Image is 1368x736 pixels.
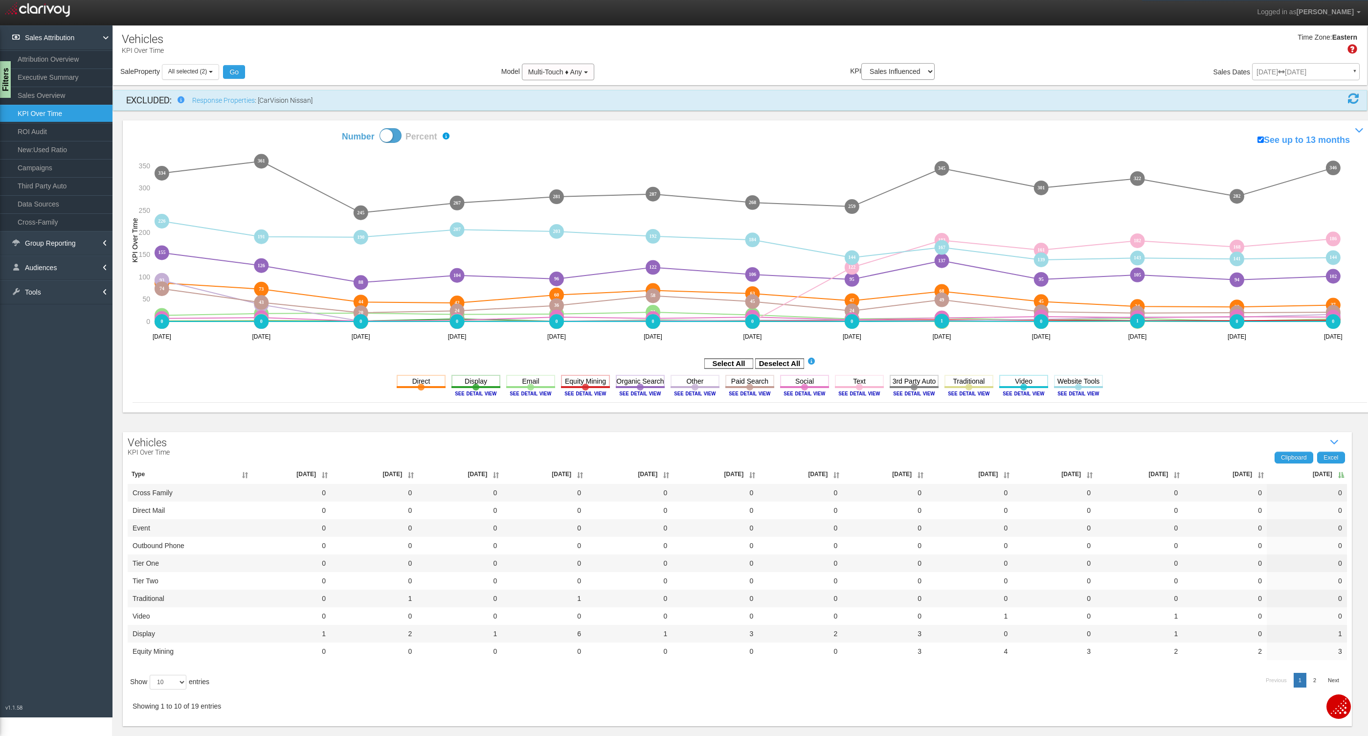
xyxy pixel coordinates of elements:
[1235,193,1242,199] text: 282
[258,158,265,163] text: 361
[1012,519,1096,537] td: 0
[1257,8,1296,16] span: Logged in as
[1096,519,1183,537] td: 0
[1012,554,1096,572] td: 0
[751,314,756,320] text: 10
[455,308,460,313] text: 24
[502,625,586,643] td: 6
[940,244,947,250] text: 167
[168,68,207,75] span: All selected (2)
[1333,314,1338,320] text: 10
[1275,452,1313,463] a: Clipboard
[1236,310,1241,315] text: 20
[502,572,586,590] td: 0
[1267,607,1347,625] td: 0
[672,519,758,537] td: 0
[555,302,560,308] text: 36
[1236,277,1241,282] text: 94
[652,319,655,324] text: 0
[672,572,758,590] td: 0
[1213,68,1231,76] span: Sales
[842,572,926,590] td: 0
[359,310,364,316] text: 19
[192,96,255,104] a: Response Properties
[1039,247,1046,253] text: 161
[1096,554,1183,572] td: 0
[852,319,854,324] text: 0
[672,464,758,484] th: Dec '24: activate to sort column ascending
[255,96,313,104] span: : [CarVision Nissan]
[159,286,164,291] text: 74
[1096,572,1183,590] td: 0
[651,293,656,298] text: 58
[258,234,265,239] text: 191
[1297,8,1354,16] span: [PERSON_NAME]
[842,554,926,572] td: 0
[750,200,757,205] text: 268
[159,312,164,318] text: 14
[260,315,263,320] text: 9
[128,502,251,519] td: direct mail
[842,590,926,607] td: 0
[555,311,560,317] text: 17
[331,484,417,502] td: 0
[1267,484,1347,502] td: 0
[417,590,502,607] td: 0
[1136,238,1143,243] text: 182
[586,607,672,625] td: 0
[1137,310,1142,316] text: 19
[331,590,417,607] td: 1
[502,590,586,607] td: 1
[1294,33,1332,43] div: Time Zone:
[1323,673,1344,688] a: Next
[758,502,842,519] td: 0
[1012,590,1096,607] td: 0
[1267,519,1347,537] td: 0
[128,519,251,537] td: event
[128,607,251,625] td: video
[1332,273,1339,278] text: 102
[331,607,417,625] td: 0
[331,464,417,484] th: Aug '24: activate to sort column ascending
[1183,554,1267,572] td: 0
[1294,673,1306,688] a: 1
[861,63,935,80] select: KPI
[1033,333,1052,340] text: [DATE]
[586,625,672,643] td: 1
[1039,257,1046,262] text: 139
[122,43,164,55] p: KPI Over Time
[128,464,251,484] th: Type: activate to sort column ascending
[942,315,944,321] text: 8
[139,273,151,281] text: 100
[554,229,561,234] text: 203
[1333,302,1338,308] text: 37
[650,264,657,270] text: 122
[150,675,186,690] select: Showentries
[554,194,561,199] text: 281
[751,312,756,318] text: 15
[934,333,953,340] text: [DATE]
[842,537,926,554] td: 0
[1040,276,1045,282] text: 95
[455,300,460,305] text: 42
[161,316,163,321] text: 7
[555,314,560,320] text: 10
[942,318,944,323] text: 1
[417,607,502,625] td: 0
[251,590,331,607] td: 0
[1183,484,1267,502] td: 0
[1183,464,1267,484] th: Jun '25: activate to sort column ascending
[844,333,862,340] text: [DATE]
[744,333,763,340] text: [DATE]
[139,184,151,192] text: 300
[852,316,854,322] text: 6
[251,537,331,554] td: 0
[1267,590,1347,607] td: 0
[1257,134,1350,147] label: See up to 13 months
[758,519,842,537] td: 0
[1040,309,1045,314] text: 22
[128,484,251,502] td: cross family
[161,319,163,324] text: 0
[128,554,251,572] td: tier one
[650,191,657,196] text: 287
